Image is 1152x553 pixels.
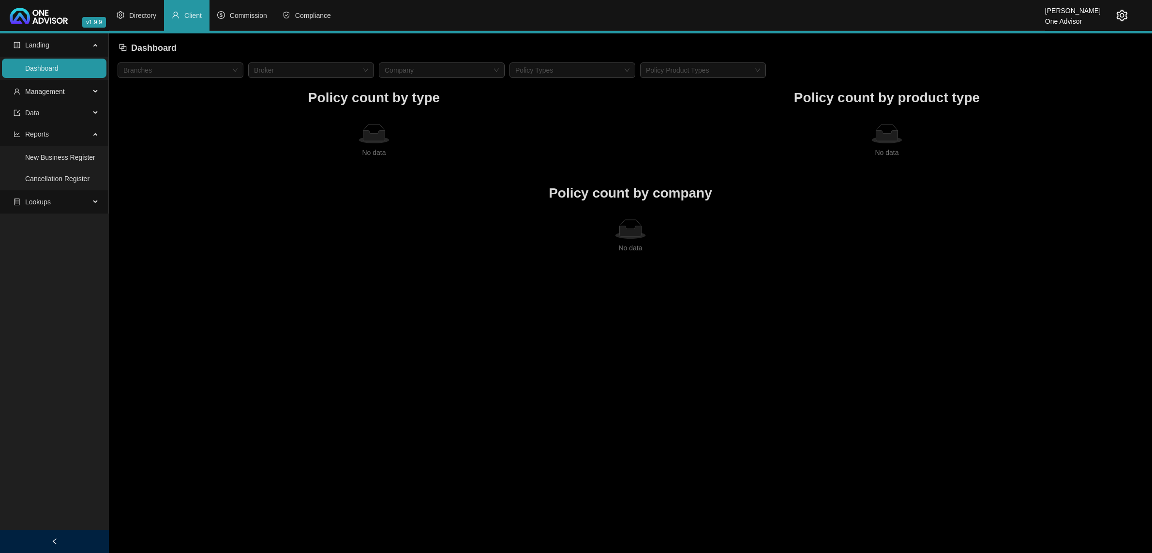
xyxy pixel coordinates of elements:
[14,42,20,48] span: profile
[1045,2,1101,13] div: [PERSON_NAME]
[14,131,20,138] span: line-chart
[184,12,202,19] span: Client
[129,12,156,19] span: Directory
[10,8,68,24] img: 2df55531c6924b55f21c4cf5d4484680-logo-light.svg
[25,64,59,72] a: Dashboard
[25,175,90,183] a: Cancellation Register
[634,147,1139,158] div: No data
[117,11,124,19] span: setting
[119,43,127,52] span: block
[283,11,290,19] span: safety
[121,147,627,158] div: No data
[131,43,177,53] span: Dashboard
[14,88,20,95] span: user
[25,41,49,49] span: Landing
[14,199,20,205] span: database
[25,109,40,117] span: Data
[172,11,180,19] span: user
[25,198,51,206] span: Lookups
[51,538,58,545] span: left
[217,11,225,19] span: dollar
[1116,10,1128,21] span: setting
[25,130,49,138] span: Reports
[630,87,1143,108] h1: Policy count by product type
[25,88,65,95] span: Management
[121,243,1139,253] div: No data
[82,17,106,28] span: v1.9.9
[1045,13,1101,24] div: One Advisor
[14,109,20,116] span: import
[118,183,1143,204] h1: Policy count by company
[295,12,331,19] span: Compliance
[230,12,267,19] span: Commission
[25,154,95,161] a: New Business Register
[118,87,630,108] h1: Policy count by type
